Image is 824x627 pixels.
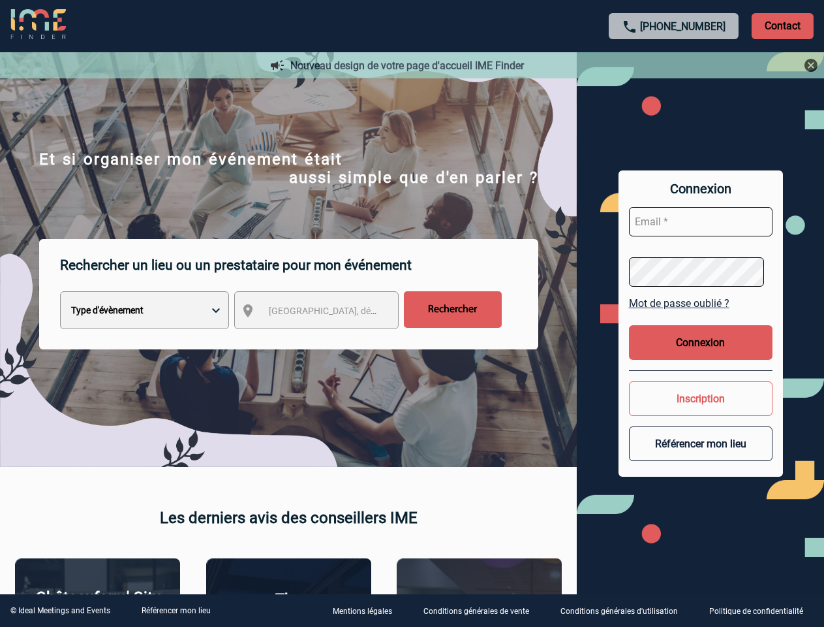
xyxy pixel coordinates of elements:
a: Politique de confidentialité [699,605,824,617]
p: Conditions générales d'utilisation [560,607,678,617]
div: © Ideal Meetings and Events [10,606,110,615]
p: Conditions générales de vente [423,607,529,617]
a: Conditions générales de vente [413,605,550,617]
a: Mentions légales [322,605,413,617]
a: Conditions générales d'utilisation [550,605,699,617]
p: Mentions légales [333,607,392,617]
p: Politique de confidentialité [709,607,803,617]
a: Référencer mon lieu [142,606,211,615]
